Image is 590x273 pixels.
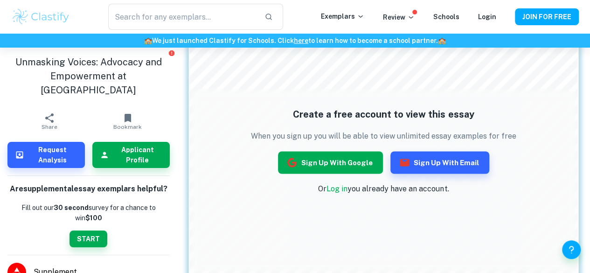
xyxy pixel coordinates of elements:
h6: We just launched Clastify for Schools. Click to learn how to become a school partner. [2,35,588,46]
p: When you sign up you will be able to view unlimited essay examples for free [251,131,516,142]
h1: Unmasking Voices: Advocacy and Empowerment at [GEOGRAPHIC_DATA] [7,55,170,97]
b: 30 second [54,204,89,211]
p: Fill out our survey for a chance to win [7,203,170,223]
p: Review [383,12,415,22]
button: Bookmark [89,108,167,134]
a: here [294,37,308,44]
button: Share [10,108,89,134]
button: Sign up with Email [390,151,489,174]
span: 🏫 [438,37,446,44]
h5: Create a free account to view this essay [251,107,516,121]
button: Request Analysis [7,142,85,168]
button: Applicant Profile [92,142,170,168]
button: JOIN FOR FREE [515,8,579,25]
a: Schools [433,13,459,21]
h6: Applicant Profile [113,145,162,165]
button: START [69,231,107,247]
h6: Request Analysis [28,145,77,165]
a: Log in [326,184,347,193]
p: Exemplars [321,11,364,21]
strong: $100 [85,214,102,222]
button: Help and Feedback [562,240,581,259]
span: 🏫 [144,37,152,44]
span: Bookmark [113,124,142,130]
img: Clastify logo [11,7,70,26]
input: Search for any exemplars... [108,4,257,30]
button: Sign up with Google [278,151,383,174]
p: Or you already have an account. [251,183,516,194]
button: Report issue [168,49,175,56]
h6: Are supplemental essay exemplars helpful? [10,183,167,195]
a: Login [478,13,496,21]
span: Share [42,124,57,130]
